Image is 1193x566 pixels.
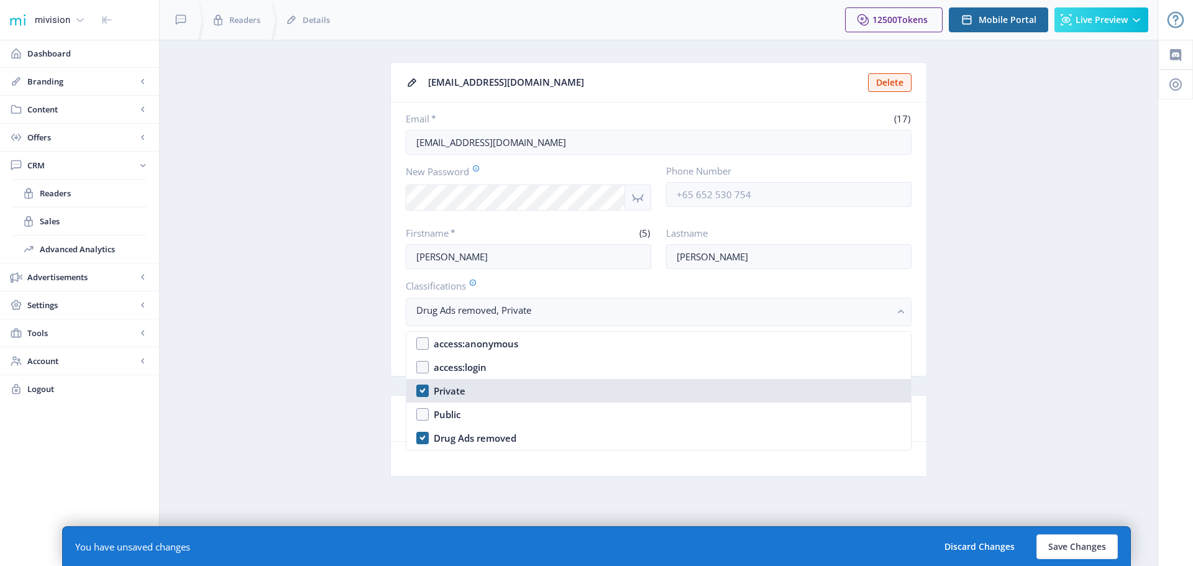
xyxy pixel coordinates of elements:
span: Live Preview [1076,15,1128,25]
span: Readers [229,14,260,26]
div: mivision [35,6,70,34]
button: Discard Changes [933,534,1026,559]
a: Readers [12,180,147,207]
span: Tokens [897,14,928,25]
a: Sales [12,208,147,235]
span: Content [27,103,137,116]
button: Live Preview [1054,7,1148,32]
nb-icon: Show password [625,185,651,211]
span: Logout [27,383,149,395]
div: Private [434,383,465,398]
label: Phone Number [666,165,902,177]
span: (5) [638,227,651,239]
img: 1f20cf2a-1a19-485c-ac21-848c7d04f45b.png [7,10,27,30]
span: Advanced Analytics [40,243,147,255]
div: access:anonymous [434,336,518,351]
input: Enter reader’s lastname [666,244,912,269]
div: You have unsaved changes [75,541,190,553]
span: Account [27,355,137,367]
label: Classifications [406,279,902,293]
input: +65 652 530 754 [666,182,912,207]
nb-select-label: Drug Ads removed, Private [416,303,891,317]
span: Dashboard [27,47,149,60]
button: 12500Tokens [845,7,943,32]
span: Tools [27,327,137,339]
a: Advanced Analytics [12,235,147,263]
input: Enter reader’s email [406,130,912,155]
button: Mobile Portal [949,7,1048,32]
div: Public [434,407,460,422]
span: Settings [27,299,137,311]
span: (17) [892,112,912,125]
span: Sales [40,215,147,227]
button: Save Changes [1036,534,1118,559]
span: Mobile Portal [979,15,1036,25]
span: CRM [27,159,137,171]
span: Advertisements [27,271,137,283]
div: Drug Ads removed [434,431,516,445]
span: Details [303,14,330,26]
span: Branding [27,75,137,88]
input: Enter reader’s firstname [406,244,651,269]
label: Firstname [406,227,524,239]
button: Delete [868,73,912,92]
span: Readers [40,187,147,199]
button: Drug Ads removed, Private [406,298,912,326]
div: [EMAIL_ADDRESS][DOMAIN_NAME] [428,73,861,92]
label: Lastname [666,227,902,239]
app-collection-view: Subscriptions [390,395,927,477]
label: Email [406,112,654,125]
span: Offers [27,131,137,144]
label: New Password [406,165,641,178]
div: access:login [434,360,487,375]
